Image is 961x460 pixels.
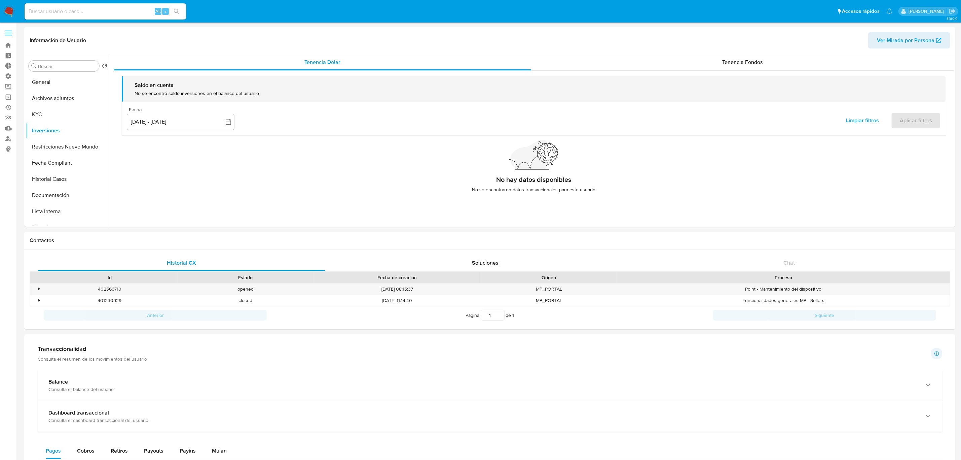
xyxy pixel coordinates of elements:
[842,8,880,15] span: Accesos rápidos
[178,284,313,295] div: opened
[622,274,945,281] div: Proceso
[313,284,481,295] div: [DATE] 08:15:37
[868,32,950,48] button: Ver Mirada por Persona
[38,286,40,292] div: •
[949,8,956,15] a: Salir
[513,312,514,319] span: 1
[481,295,617,306] div: MP_PORTAL
[877,32,934,48] span: Ver Mirada por Persona
[783,259,795,267] span: Chat
[617,295,950,306] div: Funcionalidades generales MP - Sellers
[46,274,173,281] div: Id
[26,171,110,187] button: Historial Casos
[102,63,107,71] button: Volver al orden por defecto
[182,274,309,281] div: Estado
[30,37,86,44] h1: Información de Usuario
[25,7,186,16] input: Buscar usuario o caso...
[26,106,110,123] button: KYC
[313,295,481,306] div: [DATE] 11:14:40
[167,259,196,267] span: Historial CX
[170,7,183,16] button: search-icon
[887,8,892,14] a: Notificaciones
[26,123,110,139] button: Inversiones
[486,274,612,281] div: Origen
[617,284,950,295] div: Point - Mantenimiento del dispositivo
[481,284,617,295] div: MP_PORTAL
[38,63,97,69] input: Buscar
[318,274,476,281] div: Fecha de creación
[472,259,498,267] span: Soluciones
[38,297,40,304] div: •
[26,155,110,171] button: Fecha Compliant
[30,237,950,244] h1: Contactos
[44,310,267,321] button: Anterior
[713,310,936,321] button: Siguiente
[26,74,110,90] button: General
[26,90,110,106] button: Archivos adjuntos
[26,139,110,155] button: Restricciones Nuevo Mundo
[26,203,110,220] button: Lista Interna
[466,310,514,321] span: Página de
[155,8,161,14] span: Alt
[26,220,110,236] button: Direcciones
[42,295,178,306] div: 401230929
[909,8,947,14] p: andres.vilosio@mercadolibre.com
[178,295,313,306] div: closed
[31,63,37,69] button: Buscar
[164,8,167,14] span: s
[26,187,110,203] button: Documentación
[42,284,178,295] div: 402566710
